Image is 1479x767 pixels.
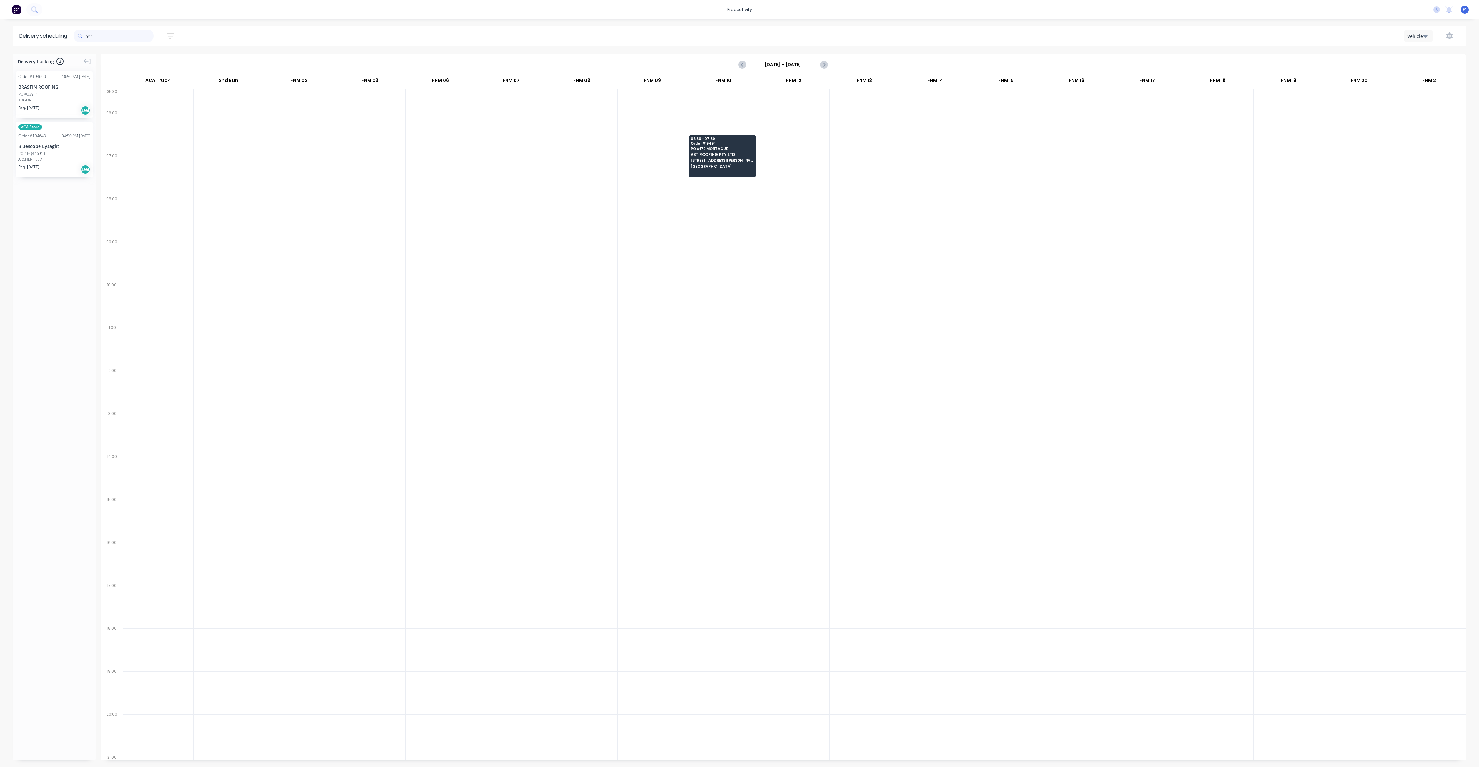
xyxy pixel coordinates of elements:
span: ACA Store [18,124,42,130]
div: 08:00 [101,195,123,238]
div: 21:00 [101,754,123,761]
input: Search for orders [86,30,154,42]
div: FNM 08 [547,75,617,89]
div: Order # 194690 [18,74,46,80]
div: 19:00 [101,668,123,711]
span: F1 [1463,7,1467,13]
div: PO #PQ446911 [18,151,46,157]
div: 07:00 [101,152,123,195]
div: 16:00 [101,539,123,582]
div: 18:00 [101,625,123,668]
div: Order # 194643 [18,133,46,139]
div: 17:00 [101,582,123,625]
div: FNM 16 [1041,75,1111,89]
div: FNM 14 [900,75,970,89]
div: FNM 19 [1253,75,1324,89]
div: PO #32911 [18,91,38,97]
img: Factory [12,5,21,14]
span: [STREET_ADDRESS][PERSON_NAME] [691,159,753,162]
div: 2nd Run [193,75,264,89]
span: ABT ROOFING PTY LTD [691,152,753,157]
div: 14:00 [101,453,123,496]
span: 06:30 - 07:30 [691,137,753,141]
div: 20:00 [101,711,123,754]
span: Order # 194911 [691,142,753,145]
div: FNM 07 [476,75,546,89]
div: 13:00 [101,410,123,453]
div: 10:00 [101,281,123,324]
div: 04:50 PM [DATE] [62,133,90,139]
div: TUGUN [18,97,90,103]
div: Bluescope Lysaght [18,143,90,150]
div: 09:00 [101,238,123,281]
span: Delivery backlog [18,58,54,65]
div: 05:30 [101,88,123,109]
div: FNM 13 [829,75,900,89]
div: ARCHERFIELD [18,157,90,162]
div: 11:00 [101,324,123,367]
div: Delivery scheduling [13,26,74,46]
div: 10:56 AM [DATE] [62,74,90,80]
button: Vehicle [1404,30,1433,42]
div: BRASTIN ROOFING [18,83,90,90]
div: Vehicle [1407,33,1426,39]
div: 12:00 [101,367,123,410]
div: FNM 09 [617,75,688,89]
div: 15:00 [101,496,123,539]
div: FNM 18 [1183,75,1253,89]
span: Req. [DATE] [18,164,39,170]
div: Del [81,106,90,115]
span: PO # 170 MONTAGUE [691,147,753,151]
div: FNM 02 [264,75,334,89]
div: FNM 06 [405,75,476,89]
div: FNM 17 [1112,75,1182,89]
div: FNM 15 [971,75,1041,89]
div: 06:00 [101,109,123,152]
div: Del [81,165,90,174]
span: Req. [DATE] [18,105,39,111]
div: FNM 20 [1324,75,1394,89]
span: 2 [56,58,64,65]
div: ACA Truck [122,75,193,89]
div: FNM 12 [759,75,829,89]
div: FNM 21 [1395,75,1465,89]
div: FNM 10 [688,75,758,89]
div: FNM 03 [334,75,405,89]
span: [GEOGRAPHIC_DATA] [691,164,753,168]
div: productivity [724,5,755,14]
